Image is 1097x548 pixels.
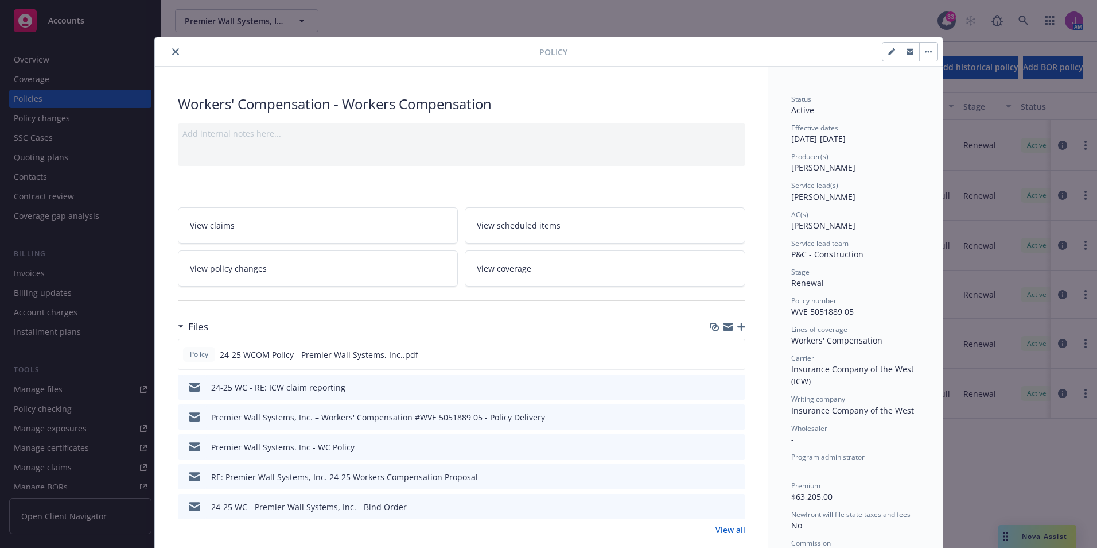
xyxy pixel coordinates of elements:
span: Status [791,94,811,104]
span: Insurance Company of the West [791,405,914,416]
span: [PERSON_NAME] [791,220,855,231]
span: Service lead team [791,238,849,248]
span: WVE 5051889 05 [791,306,854,317]
button: preview file [730,411,741,423]
a: View coverage [465,250,745,287]
span: Policy [188,349,211,360]
span: View policy changes [190,263,267,275]
span: View claims [190,219,235,231]
div: Files [178,319,208,334]
div: Workers' Compensation - Workers Compensation [178,94,745,114]
span: Insurance Company of the West (ICW) [791,364,916,387]
span: Renewal [791,277,824,288]
button: download file [712,471,721,483]
span: Policy number [791,296,837,306]
button: download file [712,441,721,453]
span: Writing company [791,394,845,404]
a: View claims [178,207,458,244]
span: $63,205.00 [791,491,833,502]
span: No [791,520,802,531]
span: 24-25 WCOM Policy - Premier Wall Systems, Inc..pdf [220,349,418,361]
button: download file [711,349,721,361]
span: - [791,462,794,473]
div: Add internal notes here... [182,128,741,140]
span: [PERSON_NAME] [791,191,855,202]
span: P&C - Construction [791,249,863,260]
div: 24-25 WC - RE: ICW claim reporting [211,381,345,393]
span: Lines of coverage [791,325,847,334]
div: 24-25 WC - Premier Wall Systems, Inc. - Bind Order [211,501,407,513]
span: [PERSON_NAME] [791,162,855,173]
span: Stage [791,267,810,277]
span: Policy [539,46,567,58]
span: Effective dates [791,123,838,133]
button: preview file [730,381,741,393]
div: RE: Premier Wall Systems, Inc. 24-25 Workers Compensation Proposal [211,471,478,483]
button: preview file [730,349,740,361]
a: View scheduled items [465,207,745,244]
div: Workers' Compensation [791,334,920,346]
span: Active [791,105,814,115]
div: Premier Wall Systems. Inc - WC Policy [211,441,355,453]
span: Producer(s) [791,152,828,161]
span: Service lead(s) [791,180,838,190]
span: Premium [791,481,820,491]
a: View all [715,524,745,536]
button: download file [712,411,721,423]
span: View scheduled items [477,219,561,231]
span: Carrier [791,353,814,363]
span: Wholesaler [791,423,827,433]
div: Premier Wall Systems, Inc. – Workers' Compensation #WVE 5051889 05 - Policy Delivery [211,411,545,423]
div: [DATE] - [DATE] [791,123,920,145]
a: View policy changes [178,250,458,287]
button: preview file [730,501,741,513]
span: - [791,434,794,445]
span: Commission [791,538,831,548]
button: download file [712,381,721,393]
span: Program administrator [791,452,865,462]
button: close [169,45,182,59]
button: preview file [730,441,741,453]
span: View coverage [477,263,531,275]
button: preview file [730,471,741,483]
h3: Files [188,319,208,334]
button: download file [712,501,721,513]
span: Newfront will file state taxes and fees [791,510,911,519]
span: AC(s) [791,210,808,219]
